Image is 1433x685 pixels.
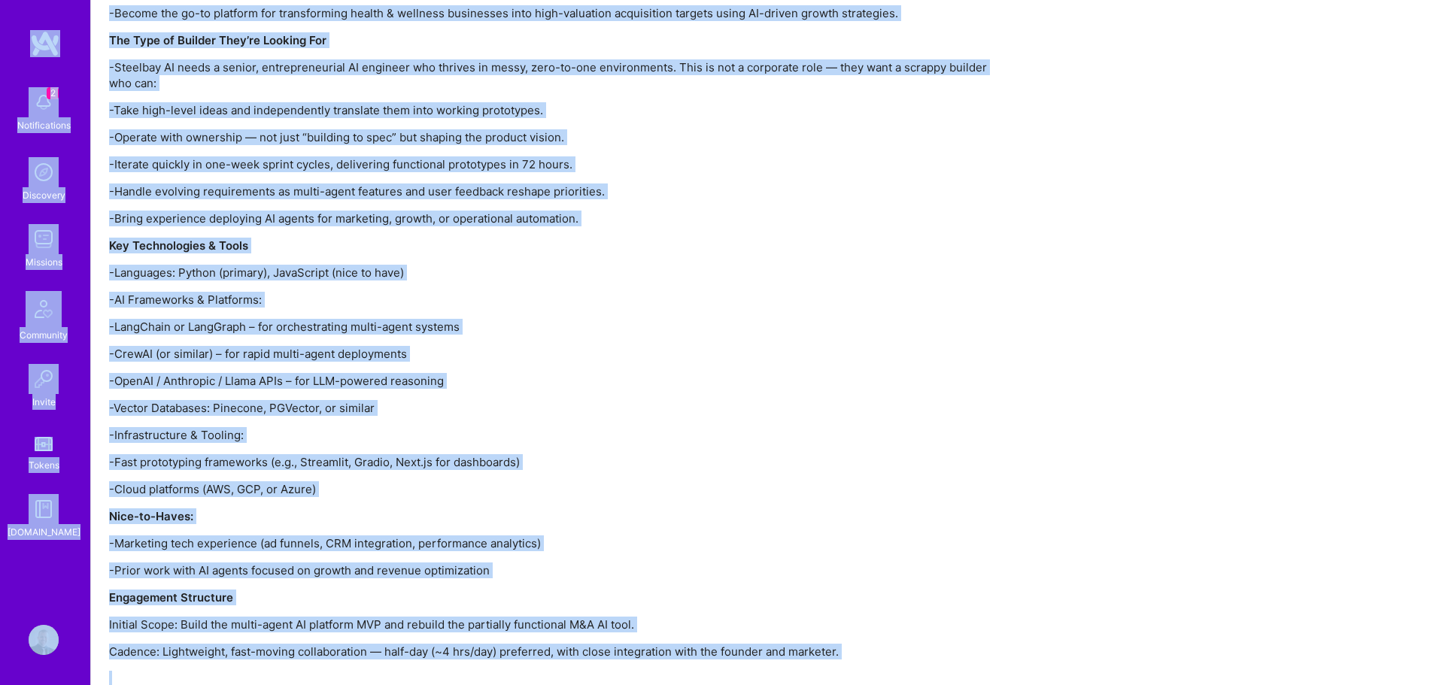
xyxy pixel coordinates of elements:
[32,394,56,410] div: Invite
[109,265,1012,280] p: -Languages: Python (primary), JavaScript (nice to have)
[17,117,71,133] div: Notifications
[109,211,1012,226] p: -Bring experience deploying AI agents for marketing, growth, or operational automation.
[109,156,1012,172] p: -Iterate quickly in one-week sprint cycles, delivering functional prototypes in 72 hours.
[109,319,1012,335] p: -LangChain or LangGraph – for orchestrating multi-agent systems
[109,5,1012,21] p: -Become the go-to platform for transforming health & wellness businesses into high-valuation acqu...
[25,625,62,655] a: User Avatar
[20,327,68,343] div: Community
[29,157,59,187] img: discovery
[109,644,1012,659] p: Cadence: Lightweight, fast-moving collaboration — half-day (~4 hrs/day) preferred, with close int...
[109,535,1012,551] p: -Marketing tech experience (ad funnels, CRM integration, performance analytics)
[47,87,59,99] span: 2
[29,87,59,117] img: bell
[29,625,59,655] img: User Avatar
[109,400,1012,416] p: -Vector Databases: Pinecone, PGVector, or similar
[26,254,62,270] div: Missions
[35,437,53,451] img: tokens
[109,373,1012,389] p: -OpenAI / Anthropic / Llama APIs – for LLM-powered reasoning
[109,481,1012,497] p: -Cloud platforms (AWS, GCP, or Azure)
[109,346,1012,362] p: -CrewAI (or similar) – for rapid multi-agent deployments
[29,494,59,524] img: guide book
[26,291,62,327] img: Community
[109,183,1012,199] p: -Handle evolving requirements as multi-agent features and user feedback reshape priorities.
[8,524,80,540] div: [DOMAIN_NAME]
[109,292,1012,308] p: -AI Frameworks & Platforms:
[29,457,59,473] div: Tokens
[109,129,1012,145] p: -Operate with ownership — not just “building to spec” but shaping the product vision.
[109,454,1012,470] p: -Fast prototyping frameworks (e.g., Streamlit, Gradio, Next.js for dashboards)
[23,187,65,203] div: Discovery
[109,427,1012,443] p: -Infrastructure & Tooling:
[30,30,60,57] img: logo
[29,224,59,254] img: teamwork
[109,59,1012,91] p: -Steelbay AI needs a senior, entrepreneurial AI engineer who thrives in messy, zero-to-one enviro...
[109,617,1012,632] p: Initial Scope: Build the multi-agent AI platform MVP and rebuild the partially functional M&A AI ...
[109,33,326,47] strong: The Type of Builder They’re Looking For
[109,238,248,253] strong: Key Technologies & Tools
[109,590,233,605] strong: Engagement Structure
[109,102,1012,118] p: -Take high-level ideas and independently translate them into working prototypes.
[109,562,1012,578] p: -Prior work with AI agents focused on growth and revenue optimization
[109,509,193,523] strong: Nice-to-Haves:
[29,364,59,394] img: Invite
